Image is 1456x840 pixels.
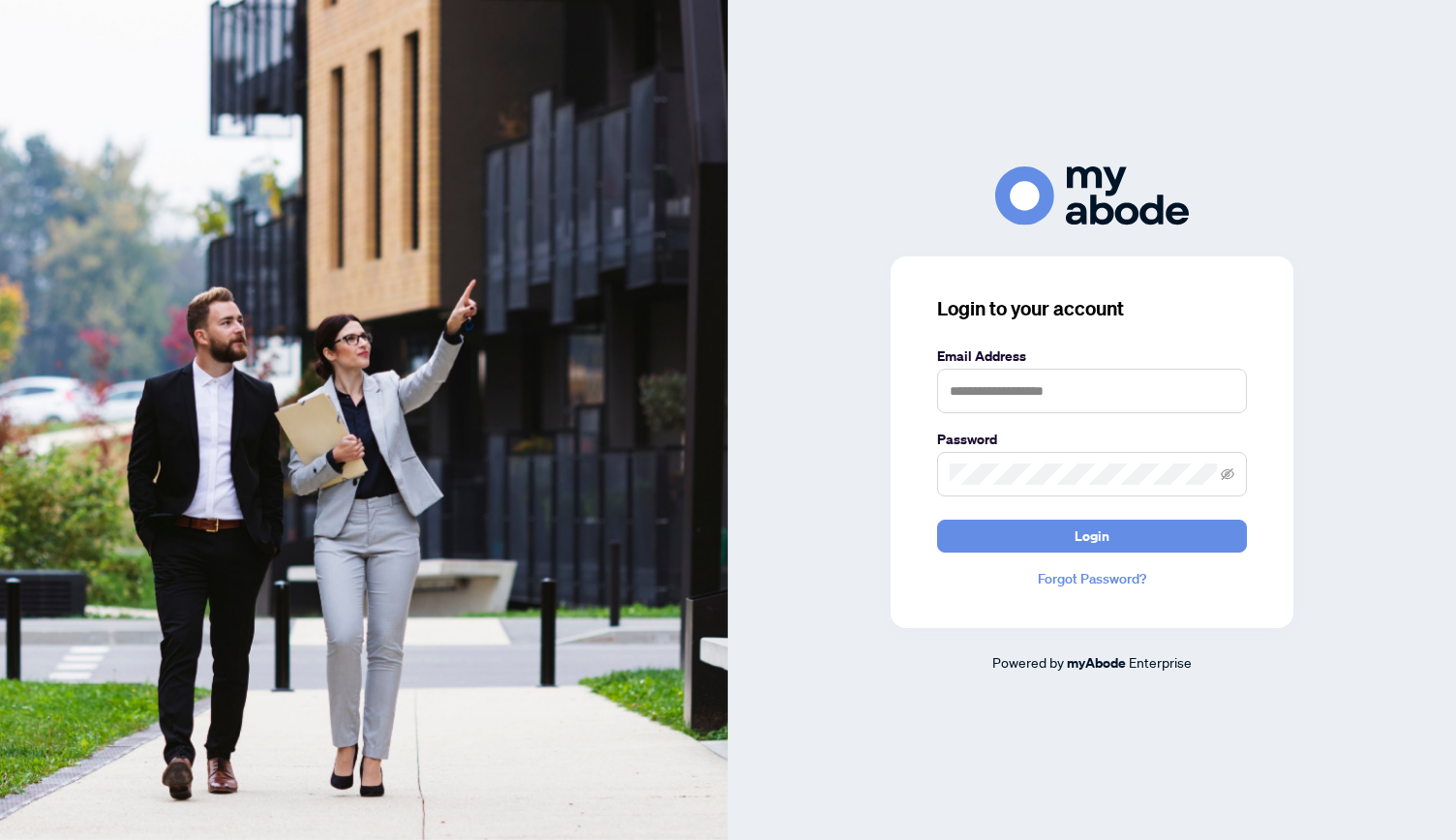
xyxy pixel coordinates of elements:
span: Enterprise [1129,653,1192,671]
button: Login [937,520,1247,553]
a: Forgot Password? [937,568,1247,589]
span: Powered by [992,653,1064,671]
a: myAbode [1067,652,1126,674]
label: Password [937,429,1247,450]
h3: Login to your account [937,295,1247,322]
label: Email Address [937,345,1247,367]
span: Login [1075,521,1109,552]
img: ma-logo [995,166,1189,225]
span: eye-invisible [1221,467,1234,481]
